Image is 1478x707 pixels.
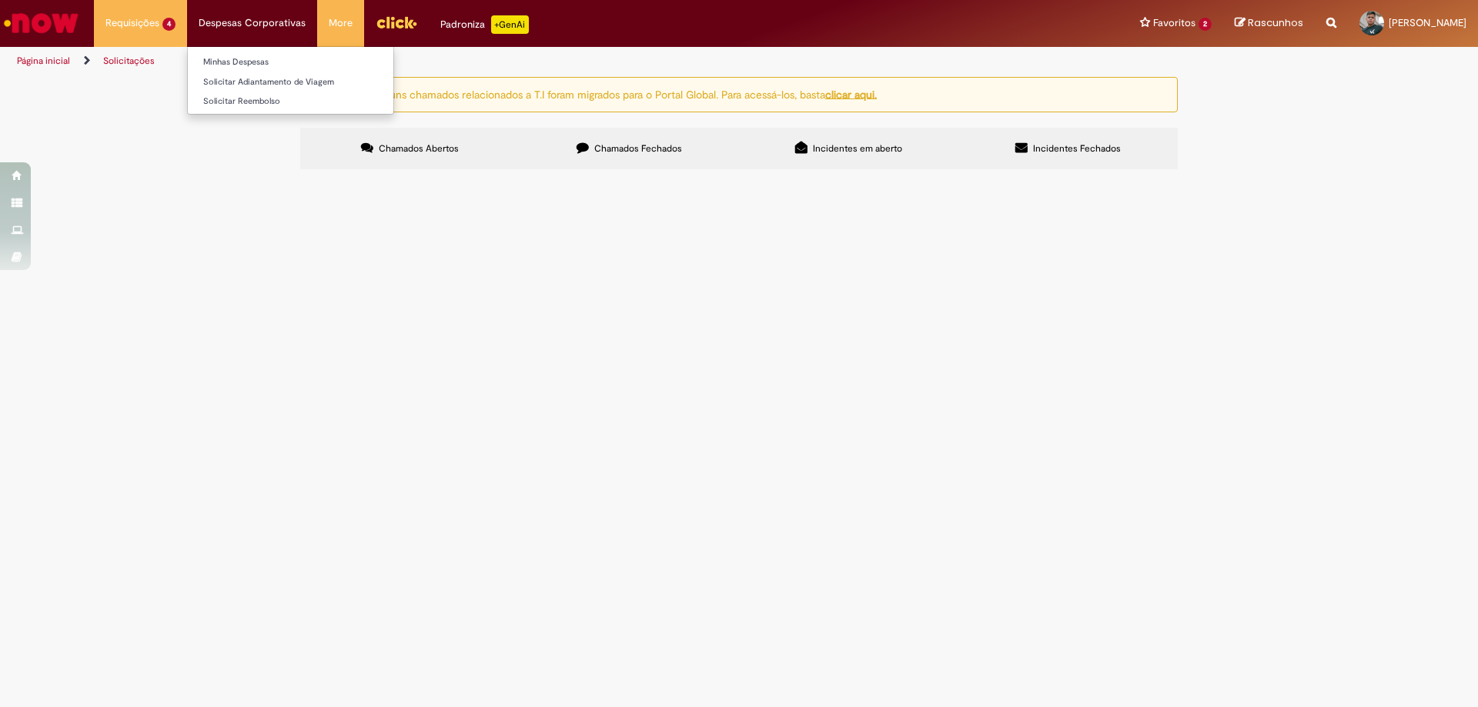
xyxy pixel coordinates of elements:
p: +GenAi [491,15,529,34]
span: [PERSON_NAME] [1389,16,1466,29]
div: Padroniza [440,15,529,34]
ul: Despesas Corporativas [187,46,394,115]
ul: Trilhas de página [12,47,974,75]
a: clicar aqui. [825,87,877,101]
a: Solicitar Reembolso [188,93,393,110]
span: Chamados Fechados [594,142,682,155]
a: Solicitar Adiantamento de Viagem [188,74,393,91]
a: Solicitações [103,55,155,67]
a: Página inicial [17,55,70,67]
span: Despesas Corporativas [199,15,306,31]
span: Rascunhos [1248,15,1303,30]
img: ServiceNow [2,8,81,38]
span: Incidentes em aberto [813,142,902,155]
span: More [329,15,353,31]
span: Incidentes Fechados [1033,142,1121,155]
span: 4 [162,18,176,31]
a: Rascunhos [1235,16,1303,31]
span: Chamados Abertos [379,142,459,155]
ng-bind-html: Atenção: alguns chamados relacionados a T.I foram migrados para o Portal Global. Para acessá-los,... [330,87,877,101]
span: Favoritos [1153,15,1195,31]
span: 2 [1199,18,1212,31]
a: Minhas Despesas [188,54,393,71]
span: Requisições [105,15,159,31]
img: click_logo_yellow_360x200.png [376,11,417,34]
